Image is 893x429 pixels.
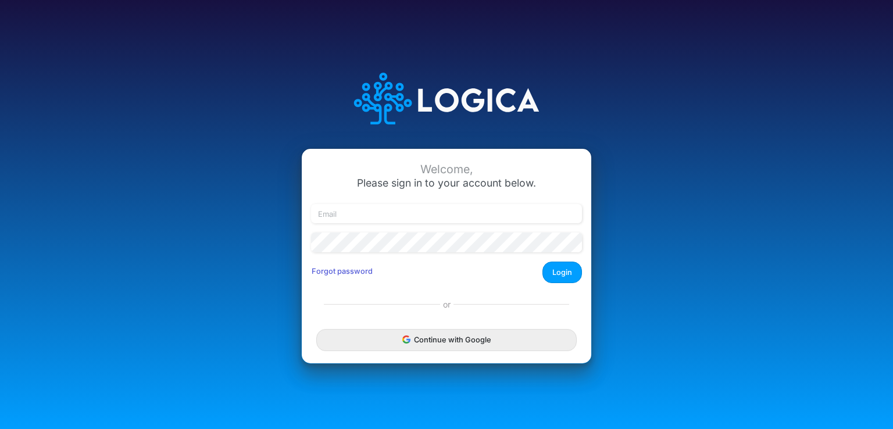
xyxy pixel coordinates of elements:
button: Forgot password [311,262,380,281]
input: Email [311,204,582,224]
button: Continue with Google [316,329,577,351]
div: Welcome, [311,163,582,176]
span: Please sign in to your account below. [357,177,536,189]
button: Login [542,262,582,283]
